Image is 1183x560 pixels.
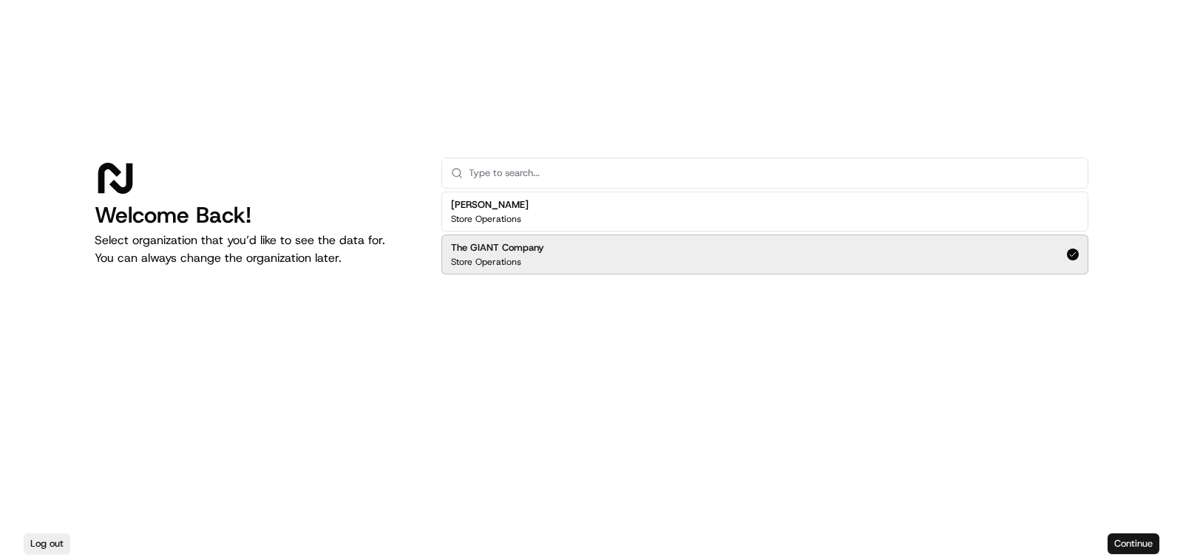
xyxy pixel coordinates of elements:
button: Log out [24,533,70,554]
input: Type to search... [469,158,1079,188]
button: Continue [1108,533,1159,554]
h2: [PERSON_NAME] [451,198,529,212]
p: Store Operations [451,256,521,268]
h2: The GIANT Company [451,241,544,254]
p: Store Operations [451,213,521,225]
h1: Welcome Back! [95,202,418,229]
div: Suggestions [441,189,1088,277]
p: Select organization that you’d like to see the data for. You can always change the organization l... [95,232,418,267]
